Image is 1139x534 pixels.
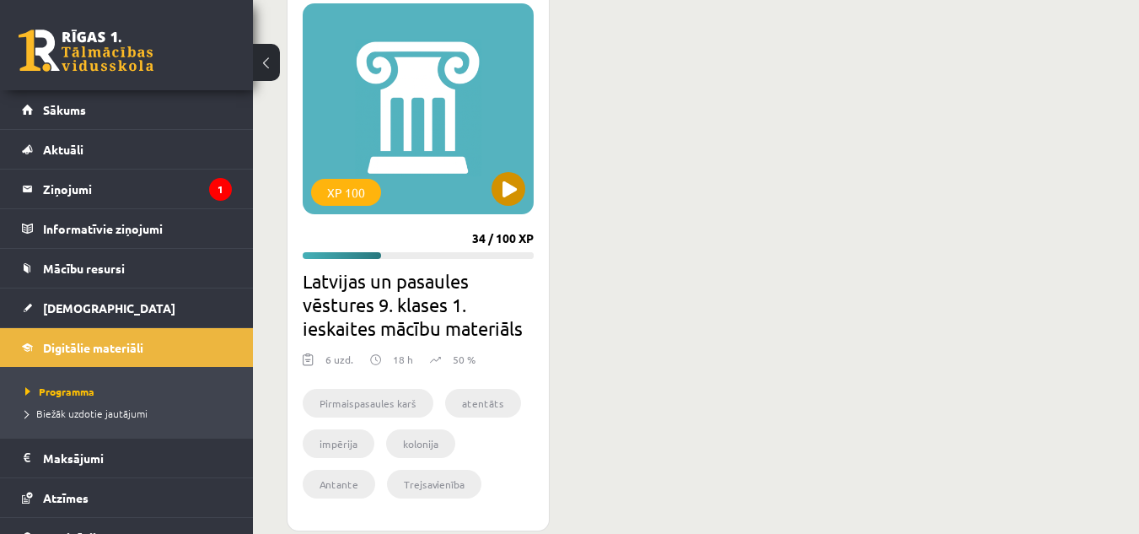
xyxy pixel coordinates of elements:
span: Sākums [43,102,86,117]
a: Mācību resursi [22,249,232,288]
span: [DEMOGRAPHIC_DATA] [43,300,175,316]
li: atentāts [445,389,521,418]
legend: Informatīvie ziņojumi [43,209,232,248]
p: 18 h [393,352,413,367]
span: Programma [25,385,94,398]
span: Digitālie materiāli [43,340,143,355]
a: Informatīvie ziņojumi [22,209,232,248]
a: Maksājumi [22,439,232,477]
a: Programma [25,384,236,399]
span: Biežāk uzdotie jautājumi [25,407,148,420]
a: Ziņojumi1 [22,170,232,208]
a: Digitālie materiāli [22,328,232,367]
span: Atzīmes [43,490,89,505]
i: 1 [209,178,232,201]
a: [DEMOGRAPHIC_DATA] [22,289,232,327]
legend: Ziņojumi [43,170,232,208]
li: Pirmaispasaules karš [303,389,433,418]
legend: Maksājumi [43,439,232,477]
li: kolonija [386,429,455,458]
a: Aktuāli [22,130,232,169]
a: Rīgas 1. Tālmācības vidusskola [19,30,153,72]
li: Trejsavienība [387,470,481,499]
a: Sākums [22,90,232,129]
div: 6 uzd. [325,352,353,377]
a: Atzīmes [22,478,232,517]
div: XP 100 [311,179,381,206]
li: impērija [303,429,374,458]
p: 50 % [453,352,475,367]
a: Biežāk uzdotie jautājumi [25,406,236,421]
span: Mācību resursi [43,261,125,276]
span: Aktuāli [43,142,83,157]
h2: Latvijas un pasaules vēstures 9. klases 1. ieskaites mācību materiāls [303,269,534,340]
li: Antante [303,470,375,499]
